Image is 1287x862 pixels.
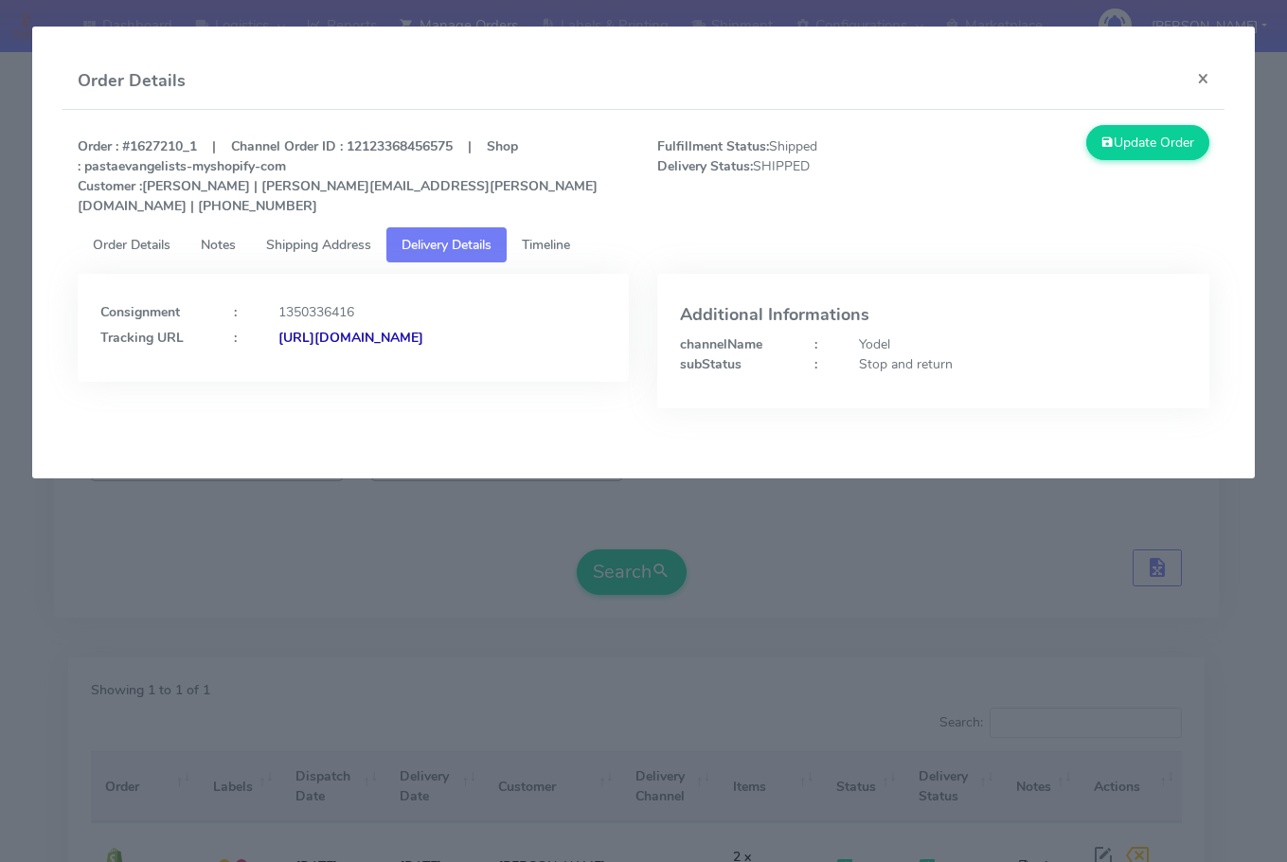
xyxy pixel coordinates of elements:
button: Close [1182,53,1224,103]
strong: Order : #1627210_1 | Channel Order ID : 12123368456575 | Shop : pastaevangelists-myshopify-com [P... [78,137,598,215]
strong: : [814,355,817,373]
div: Yodel [845,334,1201,354]
strong: : [814,335,817,353]
strong: : [234,329,237,347]
ul: Tabs [78,227,1208,262]
button: Update Order [1086,125,1209,160]
div: 1350336416 [264,302,620,322]
div: Stop and return [845,354,1201,374]
strong: Delivery Status: [657,157,753,175]
h4: Additional Informations [680,306,1186,325]
span: Shipping Address [266,236,371,254]
strong: channelName [680,335,762,353]
strong: subStatus [680,355,742,373]
h4: Order Details [78,68,186,94]
strong: Tracking URL [100,329,184,347]
span: Shipped SHIPPED [643,136,933,216]
span: Delivery Details [402,236,492,254]
strong: Consignment [100,303,180,321]
span: Timeline [522,236,570,254]
strong: : [234,303,237,321]
strong: [URL][DOMAIN_NAME] [278,329,423,347]
strong: Customer : [78,177,142,195]
strong: Fulfillment Status: [657,137,769,155]
span: Notes [201,236,236,254]
span: Order Details [93,236,170,254]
